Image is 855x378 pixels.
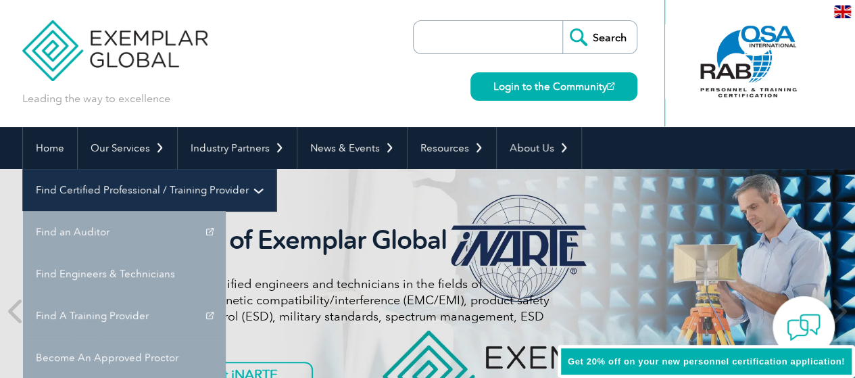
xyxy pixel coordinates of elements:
[23,295,226,337] a: Find A Training Provider
[43,276,549,341] p: iNARTE certifications are for qualified engineers and technicians in the fields of telecommunicat...
[497,127,581,169] a: About Us
[470,72,637,101] a: Login to the Community
[23,211,226,253] a: Find an Auditor
[787,310,821,344] img: contact-chat.png
[297,127,407,169] a: News & Events
[23,127,77,169] a: Home
[43,225,549,256] h2: iNARTE is a Part of Exemplar Global
[23,169,276,211] a: Find Certified Professional / Training Provider
[607,82,614,90] img: open_square.png
[834,5,851,18] img: en
[78,127,177,169] a: Our Services
[562,21,637,53] input: Search
[408,127,496,169] a: Resources
[22,91,170,106] p: Leading the way to excellence
[23,253,226,295] a: Find Engineers & Technicians
[568,356,845,367] span: Get 20% off on your new personnel certification application!
[178,127,297,169] a: Industry Partners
